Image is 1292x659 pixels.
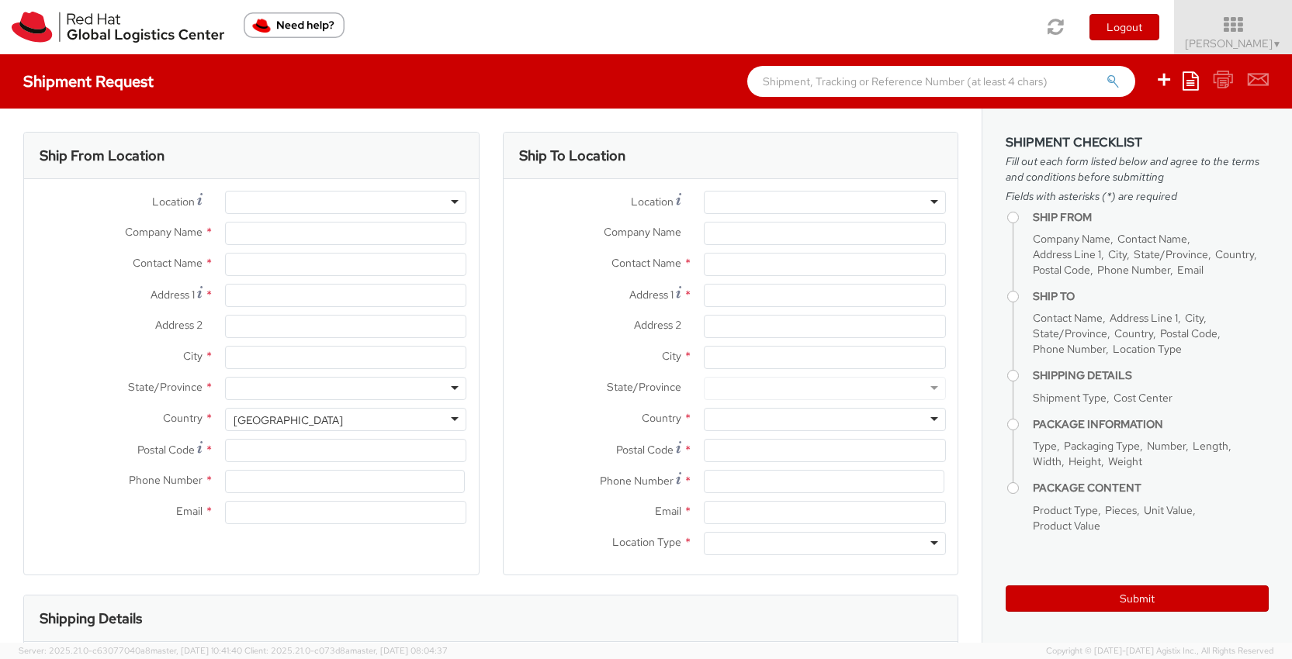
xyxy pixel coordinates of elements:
h4: Shipment Request [23,73,154,90]
span: Packaging Type [1064,439,1140,453]
span: Postal Code [1033,263,1090,277]
h3: Ship To Location [519,148,625,164]
span: Fill out each form listed below and agree to the terms and conditions before submitting [1006,154,1269,185]
span: City [1185,311,1204,325]
span: Phone Number [1033,342,1106,356]
span: Unit Value [1144,503,1193,517]
h4: Ship From [1033,212,1269,223]
span: Address 2 [634,318,681,332]
span: Server: 2025.21.0-c63077040a8 [19,645,242,656]
h4: Ship To [1033,291,1269,302]
span: Country [642,411,681,425]
span: Weight [1108,454,1142,468]
span: State/Province [1134,247,1208,261]
span: Shipment Type [1033,391,1107,405]
span: [PERSON_NAME] [1185,36,1282,50]
img: rh-logistics-00dfa346123c4ec078e1.svg [12,12,224,43]
span: Phone Number [1097,263,1170,277]
span: Contact Name [611,256,681,270]
span: Fields with asterisks (*) are required [1006,188,1269,204]
h3: Shipment Checklist [1006,136,1269,150]
span: Product Type [1033,503,1098,517]
span: Phone Number [600,474,674,488]
span: ▼ [1273,38,1282,50]
span: State/Province [128,380,203,394]
span: Email [1177,263,1204,277]
span: City [662,349,681,363]
span: Email [655,504,681,518]
h4: Package Content [1033,482,1269,494]
span: Width [1033,454,1062,468]
span: Location Type [1113,342,1182,356]
span: Address 1 [629,288,674,302]
h3: Ship From Location [40,148,165,164]
span: Postal Code [137,443,195,457]
h4: Package Information [1033,419,1269,430]
span: Product Value [1033,519,1100,533]
span: master, [DATE] 10:41:40 [151,645,242,656]
span: Email [176,504,203,518]
button: Need help? [244,12,345,38]
span: Client: 2025.21.0-c073d8a [244,645,448,656]
span: Company Name [1033,232,1110,246]
input: Shipment, Tracking or Reference Number (at least 4 chars) [747,66,1135,97]
span: Company Name [125,225,203,239]
span: Height [1069,454,1101,468]
span: Phone Number [129,473,203,487]
span: Location [631,195,674,209]
span: Type [1033,439,1057,453]
div: [GEOGRAPHIC_DATA] [234,412,343,428]
span: Pieces [1105,503,1137,517]
span: Copyright © [DATE]-[DATE] Agistix Inc., All Rights Reserved [1046,645,1273,657]
span: Company Name [604,225,681,239]
span: Cost Center [1114,391,1172,405]
span: Location Type [612,535,681,549]
span: Contact Name [133,256,203,270]
span: Country [1114,326,1153,340]
h4: Shipping Details [1033,370,1269,381]
span: Length [1193,439,1228,453]
span: master, [DATE] 08:04:37 [350,645,448,656]
span: Contact Name [1033,311,1103,325]
span: City [183,349,203,363]
span: Address 1 [151,288,195,302]
span: City [1108,247,1127,261]
span: State/Province [607,380,681,394]
button: Submit [1006,585,1269,612]
span: Postal Code [616,443,674,457]
span: Address Line 1 [1110,311,1178,325]
span: Postal Code [1160,326,1218,340]
span: Address Line 1 [1033,247,1101,261]
button: Logout [1089,14,1159,40]
span: Contact Name [1117,232,1187,246]
span: Location [152,195,195,209]
h3: Shipping Details [40,611,142,626]
span: Address 2 [155,318,203,332]
span: State/Province [1033,326,1107,340]
span: Country [1215,247,1254,261]
span: Country [163,411,203,425]
span: Number [1147,439,1186,453]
